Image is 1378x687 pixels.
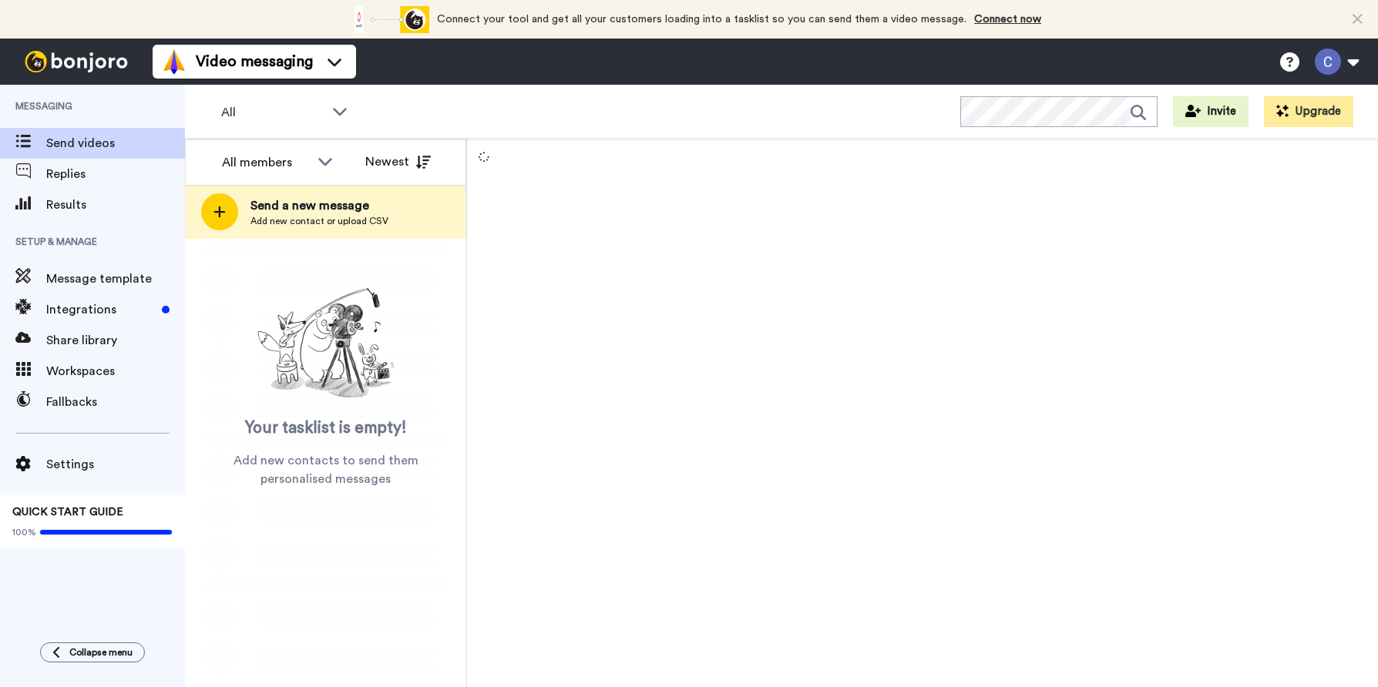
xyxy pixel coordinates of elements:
[46,455,185,474] span: Settings
[250,196,388,215] span: Send a new message
[46,393,185,411] span: Fallbacks
[162,49,187,74] img: vm-color.svg
[437,14,966,25] span: Connect your tool and get all your customers loading into a tasklist so you can send them a video...
[46,134,185,152] span: Send videos
[222,153,310,172] div: All members
[245,417,407,440] span: Your tasklist is empty!
[12,526,36,538] span: 100%
[221,103,324,122] span: All
[40,642,145,662] button: Collapse menu
[196,51,313,72] span: Video messaging
[46,196,185,214] span: Results
[1264,96,1353,127] button: Upgrade
[46,331,185,350] span: Share library
[46,300,156,319] span: Integrations
[1173,96,1249,127] button: Invite
[18,51,134,72] img: bj-logo-header-white.svg
[249,282,403,405] img: ready-set-action.png
[354,146,442,177] button: Newest
[46,270,185,288] span: Message template
[46,165,185,183] span: Replies
[974,14,1041,25] a: Connect now
[344,6,429,33] div: animation
[46,362,185,380] span: Workspaces
[250,215,388,227] span: Add new contact or upload CSV
[69,646,133,659] span: Collapse menu
[208,451,443,488] span: Add new contacts to send them personalised messages
[12,507,123,518] span: QUICK START GUIDE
